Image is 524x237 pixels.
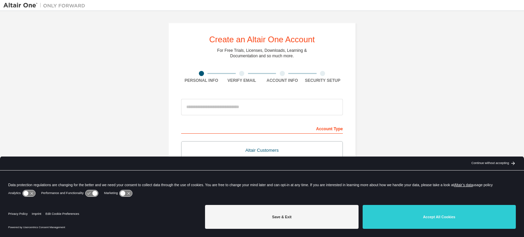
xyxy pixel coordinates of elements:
div: Personal Info [181,78,222,83]
div: Security Setup [303,78,343,83]
div: Account Info [262,78,303,83]
div: Create an Altair One Account [209,35,315,44]
div: Account Type [181,123,343,134]
div: Altair Customers [186,146,338,155]
div: For existing customers looking to access software downloads, HPC resources, community, trainings ... [186,155,338,166]
div: Verify Email [222,78,262,83]
img: Altair One [3,2,89,9]
div: For Free Trials, Licenses, Downloads, Learning & Documentation and so much more. [217,48,307,59]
